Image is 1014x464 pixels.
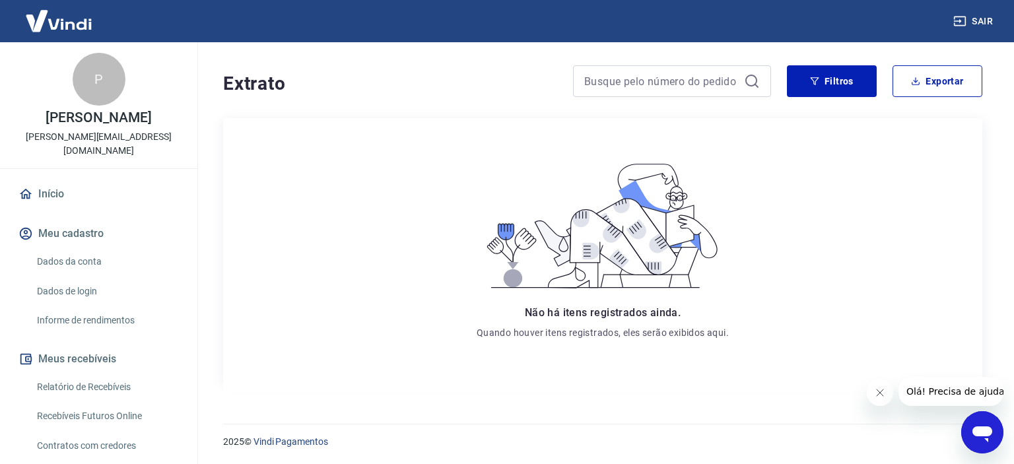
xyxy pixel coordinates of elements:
p: [PERSON_NAME][EMAIL_ADDRESS][DOMAIN_NAME] [11,130,187,158]
iframe: Fechar mensagem [867,380,893,406]
p: 2025 © [223,435,982,449]
span: Não há itens registrados ainda. [525,306,681,319]
a: Vindi Pagamentos [253,436,328,447]
a: Relatório de Recebíveis [32,374,182,401]
a: Início [16,180,182,209]
img: Vindi [16,1,102,41]
iframe: Botão para abrir a janela de mensagens [961,411,1003,453]
input: Busque pelo número do pedido [584,71,739,91]
a: Informe de rendimentos [32,307,182,334]
div: P [73,53,125,106]
button: Exportar [893,65,982,97]
h4: Extrato [223,71,557,97]
button: Filtros [787,65,877,97]
button: Sair [951,9,998,34]
p: Quando houver itens registrados, eles serão exibidos aqui. [477,326,729,339]
button: Meu cadastro [16,219,182,248]
a: Dados de login [32,278,182,305]
span: Olá! Precisa de ajuda? [8,9,111,20]
iframe: Mensagem da empresa [898,377,1003,406]
button: Meus recebíveis [16,345,182,374]
a: Contratos com credores [32,432,182,459]
p: [PERSON_NAME] [46,111,151,125]
a: Dados da conta [32,248,182,275]
a: Recebíveis Futuros Online [32,403,182,430]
